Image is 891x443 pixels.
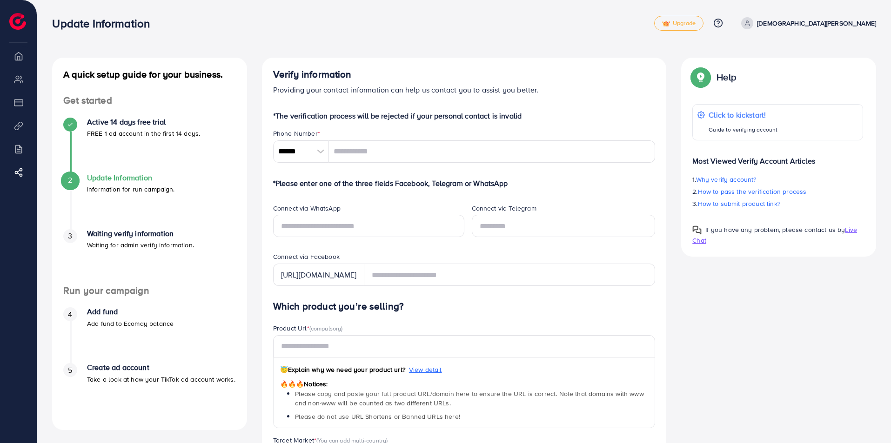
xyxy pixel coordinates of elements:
[273,301,656,312] h4: Which product you’re selling?
[717,72,736,83] p: Help
[280,379,328,389] span: Notices:
[692,225,702,235] img: Popup guide
[280,365,405,374] span: Explain why we need your product url?
[757,18,876,29] p: [DEMOGRAPHIC_DATA][PERSON_NAME]
[273,264,364,286] div: [URL][DOMAIN_NAME]
[87,229,194,238] h4: Waiting verify information
[87,318,174,329] p: Add fund to Ecomdy balance
[409,365,442,374] span: View detail
[692,198,863,209] p: 3.
[273,129,320,138] label: Phone Number
[273,84,656,95] p: Providing your contact information can help us contact you to assist you better.
[698,187,807,196] span: How to pass the verification process
[52,307,247,363] li: Add fund
[87,173,175,182] h4: Update Information
[68,309,72,320] span: 4
[662,20,696,27] span: Upgrade
[692,69,709,86] img: Popup guide
[709,124,777,135] p: Guide to verifying account
[273,252,340,261] label: Connect via Facebook
[472,204,536,213] label: Connect via Telegram
[87,128,200,139] p: FREE 1 ad account in the first 14 days.
[273,69,656,80] h4: Verify information
[52,69,247,80] h4: A quick setup guide for your business.
[52,229,247,285] li: Waiting verify information
[9,13,26,30] img: logo
[52,17,157,30] h3: Update Information
[692,174,863,185] p: 1.
[273,178,656,189] p: *Please enter one of the three fields Facebook, Telegram or WhatsApp
[709,109,777,120] p: Click to kickstart!
[52,363,247,419] li: Create ad account
[273,110,656,121] p: *The verification process will be rejected if your personal contact is invalid
[87,307,174,316] h4: Add fund
[654,16,703,31] a: tickUpgrade
[851,401,884,436] iframe: Chat
[87,118,200,126] h4: Active 14 days free trial
[52,173,247,229] li: Update Information
[52,95,247,106] h4: Get started
[273,324,343,333] label: Product Url
[295,412,460,421] span: Please do not use URL Shortens or Banned URLs here!
[696,175,757,184] span: Why verify account?
[309,324,343,332] span: (compulsory)
[295,389,644,408] span: Please copy and paste your full product URL/domain here to ensure the URL is correct. Note that d...
[87,363,235,372] h4: Create ad account
[705,225,845,234] span: If you have any problem, please contact us by
[698,199,780,208] span: How to submit product link?
[87,239,194,251] p: Waiting for admin verify information.
[273,204,341,213] label: Connect via WhatsApp
[280,365,288,374] span: 😇
[52,118,247,173] li: Active 14 days free trial
[68,175,72,185] span: 2
[68,365,72,376] span: 5
[87,374,235,385] p: Take a look at how your TikTok ad account works.
[692,186,863,197] p: 2.
[692,148,863,166] p: Most Viewed Verify Account Articles
[68,231,72,241] span: 3
[52,285,247,297] h4: Run your campaign
[662,20,670,27] img: tick
[280,379,304,389] span: 🔥🔥🔥
[87,184,175,195] p: Information for run campaign.
[737,17,876,29] a: [DEMOGRAPHIC_DATA][PERSON_NAME]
